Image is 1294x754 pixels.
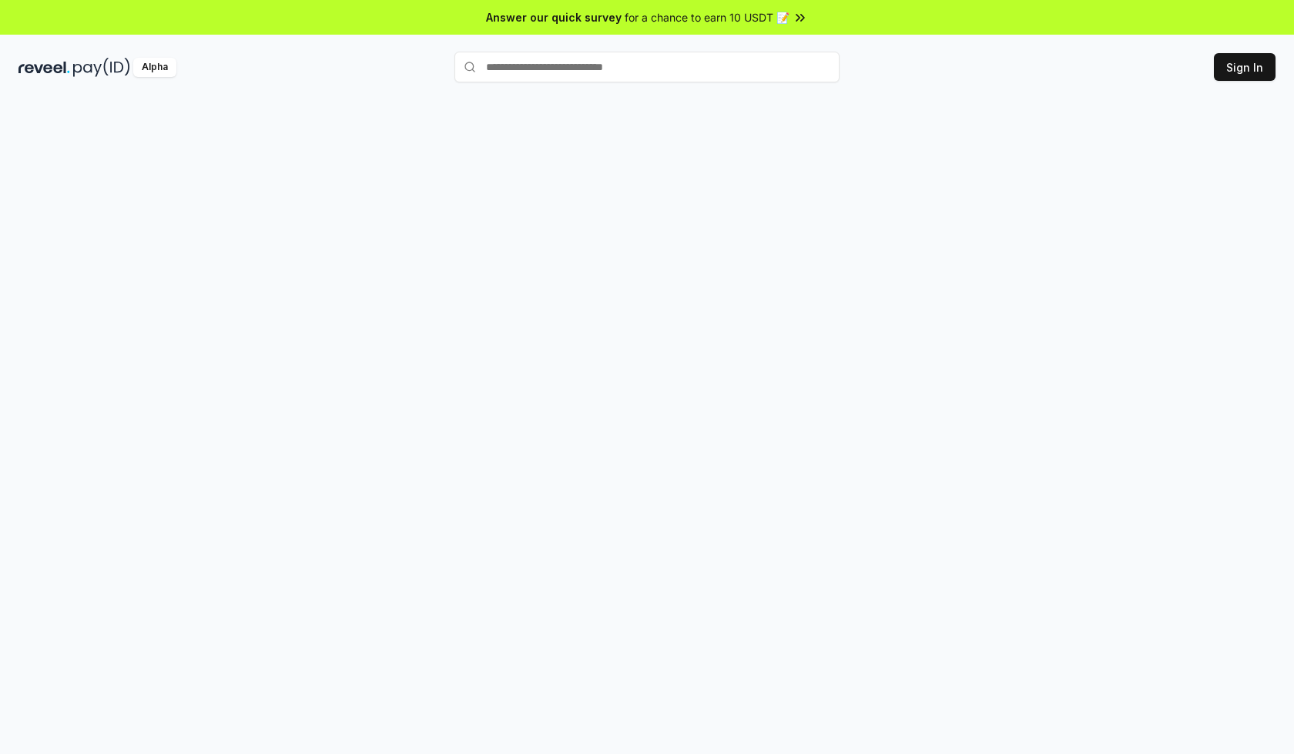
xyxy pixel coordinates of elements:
[133,58,176,77] div: Alpha
[625,9,789,25] span: for a chance to earn 10 USDT 📝
[486,9,622,25] span: Answer our quick survey
[73,58,130,77] img: pay_id
[1214,53,1276,81] button: Sign In
[18,58,70,77] img: reveel_dark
